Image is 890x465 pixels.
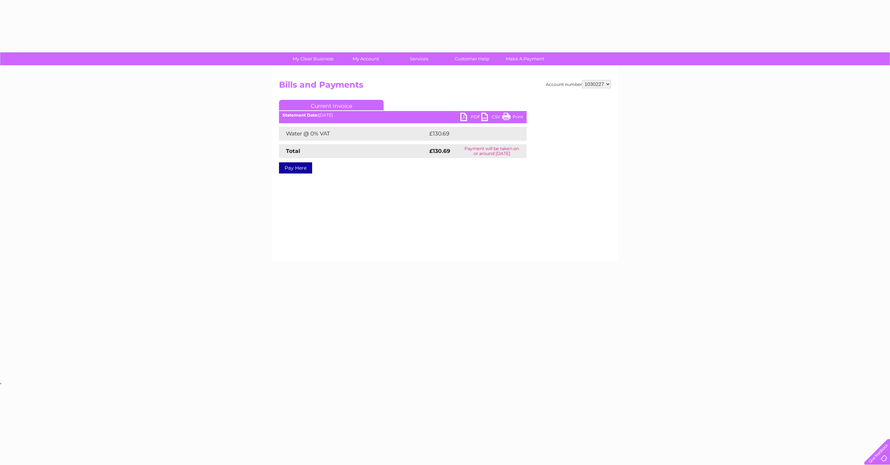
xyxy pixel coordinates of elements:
[481,113,502,123] a: CSV
[284,52,342,65] a: My Clear Business
[279,113,527,118] div: [DATE]
[443,52,501,65] a: Customer Help
[279,100,384,110] a: Current Invoice
[337,52,395,65] a: My Account
[457,144,527,158] td: Payment will be taken on or around [DATE]
[279,80,611,93] h2: Bills and Payments
[428,127,514,141] td: £130.69
[282,112,318,118] b: Statement Date:
[279,127,428,141] td: Water @ 0% VAT
[279,162,312,174] a: Pay Here
[390,52,448,65] a: Services
[496,52,554,65] a: Make A Payment
[502,113,523,123] a: Print
[460,113,481,123] a: PDF
[429,148,450,154] strong: £130.69
[546,80,611,88] div: Account number
[286,148,300,154] strong: Total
